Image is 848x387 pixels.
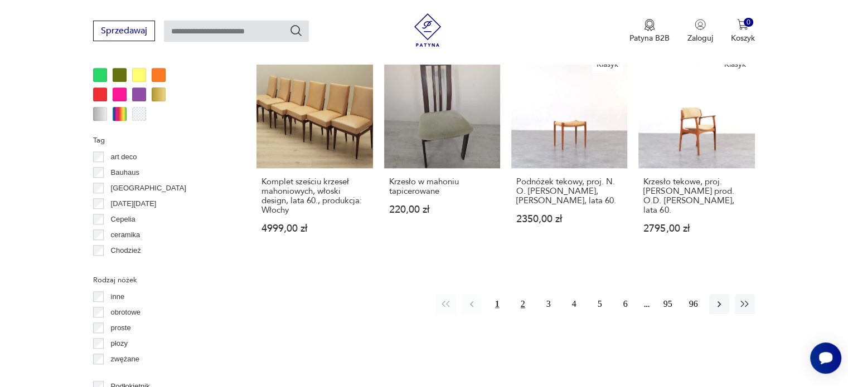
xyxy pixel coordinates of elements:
[111,322,131,334] p: proste
[93,21,155,41] button: Sprzedawaj
[687,33,713,43] p: Zaloguj
[643,177,749,215] h3: Krzesło tekowe, proj. [PERSON_NAME] prod. O.D. [PERSON_NAME], lata 60.
[539,294,559,314] button: 3
[93,134,230,146] p: Tag
[744,18,753,27] div: 0
[111,198,157,210] p: [DATE][DATE]
[93,28,155,36] a: Sprzedawaj
[638,52,754,255] a: KlasykKrzesło tekowe, proj. E. Buch prod. O.D. Møbler, Dania, lata 60.Krzesło tekowe, proj. [PERS...
[256,52,372,255] a: Komplet sześciu krzeseł mahoniowych, włoski design, lata 60., produkcja: WłochyKomplet sześciu kr...
[411,13,444,47] img: Patyna - sklep z meblami i dekoracjami vintage
[644,19,655,31] img: Ikona medalu
[629,19,670,43] a: Ikona medaluPatyna B2B
[564,294,584,314] button: 4
[93,274,230,286] p: Rodzaj nóżek
[731,19,755,43] button: 0Koszyk
[384,52,500,255] a: Krzesło w mahoniu tapicerowaneKrzesło w mahoniu tapicerowane220,00 zł
[111,151,137,163] p: art deco
[616,294,636,314] button: 6
[658,294,678,314] button: 95
[111,182,186,194] p: [GEOGRAPHIC_DATA]
[111,337,128,350] p: płozy
[111,229,140,241] p: ceramika
[487,294,507,314] button: 1
[695,19,706,30] img: Ikonka użytkownika
[513,294,533,314] button: 2
[111,260,139,272] p: Ćmielów
[629,19,670,43] button: Patyna B2B
[111,306,140,319] p: obrotowe
[737,19,748,30] img: Ikona koszyka
[516,177,622,205] h3: Podnóżek tekowy, proj. N. O. [PERSON_NAME], [PERSON_NAME], lata 60.
[111,166,139,179] p: Bauhaus
[289,24,303,37] button: Szukaj
[590,294,610,314] button: 5
[111,244,141,257] p: Chodzież
[810,342,841,374] iframe: Smartsupp widget button
[389,177,495,196] h3: Krzesło w mahoniu tapicerowane
[261,224,367,233] p: 4999,00 zł
[684,294,704,314] button: 96
[516,214,622,224] p: 2350,00 zł
[111,213,135,226] p: Cepelia
[389,205,495,214] p: 220,00 zł
[687,19,713,43] button: Zaloguj
[731,33,755,43] p: Koszyk
[629,33,670,43] p: Patyna B2B
[111,291,125,303] p: inne
[261,177,367,215] h3: Komplet sześciu krzeseł mahoniowych, włoski design, lata 60., produkcja: Włochy
[111,353,139,365] p: zwężane
[511,52,627,255] a: KlasykPodnóżek tekowy, proj. N. O. Møller, J.L. Møller, Dania, lata 60.Podnóżek tekowy, proj. N. ...
[643,224,749,233] p: 2795,00 zł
